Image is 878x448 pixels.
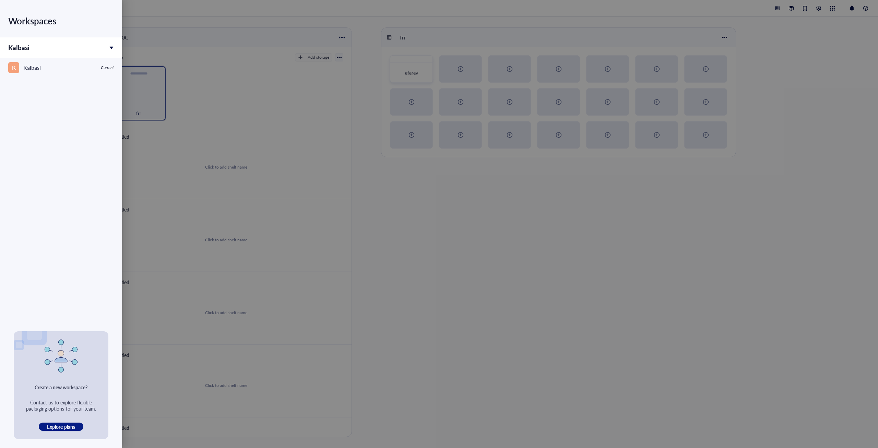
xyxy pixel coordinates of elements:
span: K [12,63,16,72]
div: Workspaces [8,11,114,31]
div: Current [101,65,114,70]
img: New workspace [45,340,78,372]
span: Kalbasi [8,43,29,52]
button: Explore plans [39,423,83,431]
div: Kalbasi [23,63,41,72]
div: Create a new workspace? [35,383,87,391]
img: Image left [14,314,47,350]
span: Explore plans [47,424,75,430]
div: Contact us to explore flexible packaging options for your team. [22,399,100,412]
